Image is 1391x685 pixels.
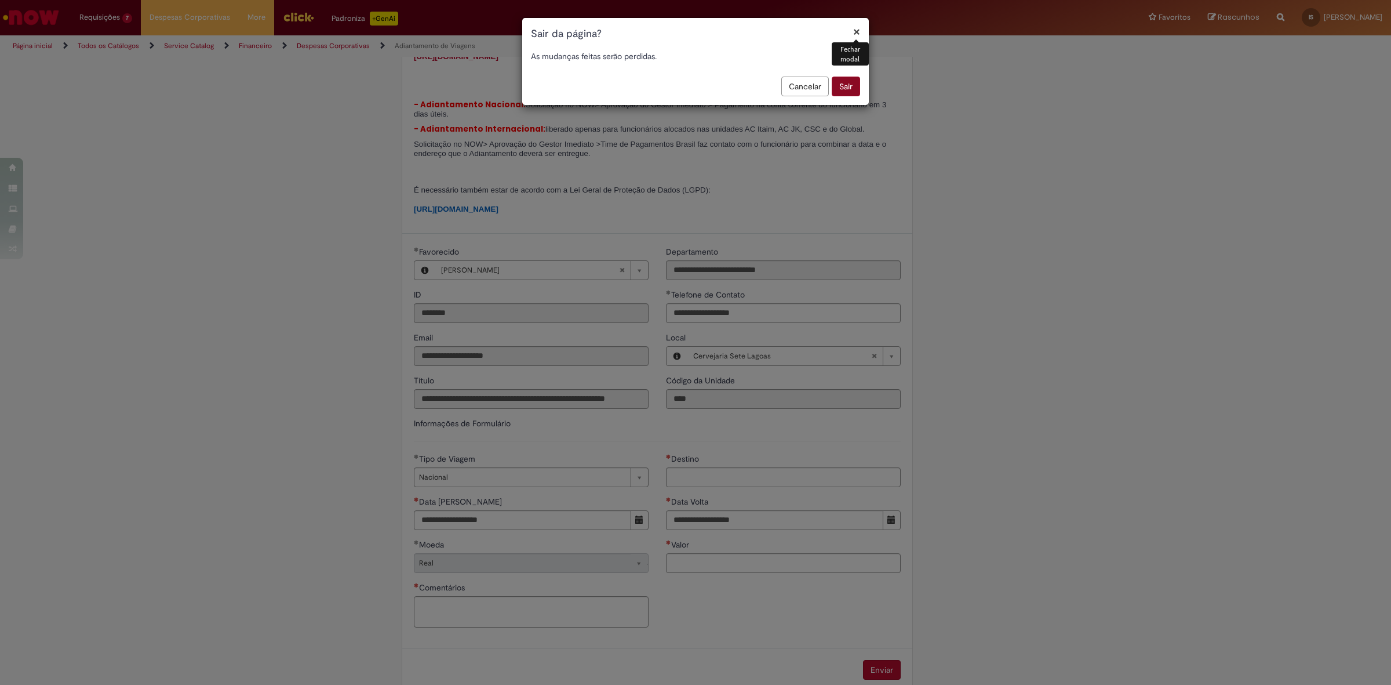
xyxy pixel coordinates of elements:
h1: Sair da página? [531,27,860,42]
button: Cancelar [781,77,829,96]
p: As mudanças feitas serão perdidas. [531,50,860,62]
button: Fechar modal [853,26,860,38]
div: Fechar modal [832,42,869,66]
button: Sair [832,77,860,96]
